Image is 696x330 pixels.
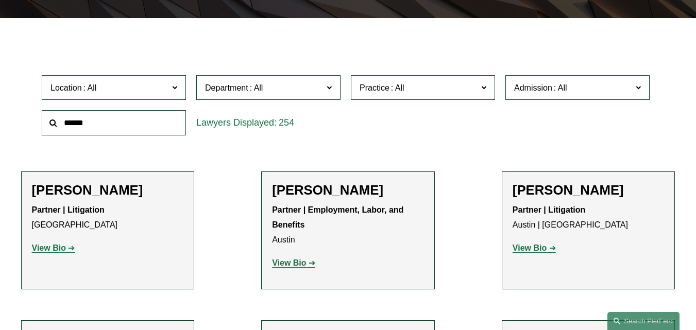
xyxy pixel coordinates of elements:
[272,205,406,229] strong: Partner | Employment, Labor, and Benefits
[607,312,680,330] a: Search this site
[32,203,184,233] p: [GEOGRAPHIC_DATA]
[279,117,294,128] span: 254
[272,258,315,267] a: View Bio
[513,182,665,198] h2: [PERSON_NAME]
[50,83,82,92] span: Location
[32,244,66,252] strong: View Bio
[514,83,552,92] span: Admission
[513,203,665,233] p: Austin | [GEOGRAPHIC_DATA]
[513,244,556,252] a: View Bio
[513,205,585,214] strong: Partner | Litigation
[32,205,105,214] strong: Partner | Litigation
[32,244,75,252] a: View Bio
[272,258,306,267] strong: View Bio
[272,182,424,198] h2: [PERSON_NAME]
[272,203,424,247] p: Austin
[513,244,547,252] strong: View Bio
[205,83,248,92] span: Department
[360,83,389,92] span: Practice
[32,182,184,198] h2: [PERSON_NAME]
